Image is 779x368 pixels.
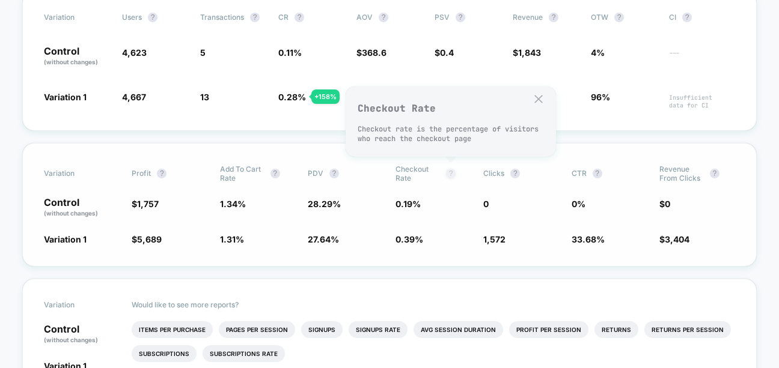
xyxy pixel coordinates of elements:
[220,234,244,244] span: 1.31 %
[414,321,503,338] li: Avg Session Duration
[278,47,302,58] span: 0.11 %
[278,92,306,102] span: 0.28 %
[132,300,735,309] p: Would like to see more reports?
[137,199,159,209] span: 1,757
[396,199,421,209] span: 0.19 %
[456,13,465,22] button: ?
[44,300,110,309] span: Variation
[44,58,98,65] span: (without changes)
[572,169,587,178] span: CTR
[308,199,341,209] span: 28.29 %
[311,89,340,104] div: + 158 %
[518,47,541,58] span: 1,843
[220,164,264,182] span: Add To Cart Rate
[659,234,689,244] span: $
[435,13,450,22] span: PSV
[200,13,244,22] span: Transactions
[200,47,206,58] span: 5
[572,234,605,244] span: 33.68 %
[122,47,147,58] span: 4,623
[362,47,386,58] span: 368.6
[614,13,624,22] button: ?
[594,321,638,338] li: Returns
[549,13,558,22] button: ?
[44,92,87,102] span: Variation 1
[591,47,605,58] span: 4%
[44,210,98,217] span: (without changes)
[200,92,209,102] span: 13
[44,336,98,343] span: (without changes)
[44,234,87,244] span: Variation 1
[219,321,295,338] li: Pages Per Session
[44,324,120,345] p: Control
[440,47,454,58] span: 0.4
[132,169,151,178] span: Profit
[510,169,520,178] button: ?
[308,234,339,244] span: 27.64 %
[44,13,110,22] span: Variation
[220,199,246,209] span: 1.34 %
[669,13,735,22] span: CI
[659,199,670,209] span: $
[659,164,704,182] span: Revenue From Clicks
[132,234,162,244] span: $
[329,169,339,178] button: ?
[308,169,323,178] span: PDV
[572,199,585,209] span: 0 %
[44,164,110,182] span: Variation
[591,92,610,102] span: 96%
[665,199,670,209] span: 0
[593,169,602,178] button: ?
[669,49,735,67] span: ---
[435,47,454,58] span: $
[250,13,260,22] button: ?
[122,13,142,22] span: users
[591,13,657,22] span: OTW
[358,124,544,143] p: Checkout rate is the percentage of visitors who reach the checkout page
[203,345,285,362] li: Subscriptions Rate
[44,46,110,67] p: Control
[396,234,423,244] span: 0.39 %
[509,321,588,338] li: Profit Per Session
[513,13,543,22] span: Revenue
[301,321,343,338] li: Signups
[483,199,489,209] span: 0
[513,47,541,58] span: $
[379,13,388,22] button: ?
[132,199,159,209] span: $
[665,234,689,244] span: 3,404
[396,164,440,182] span: Checkout Rate
[270,169,280,178] button: ?
[356,47,386,58] span: $
[356,13,373,22] span: AOV
[132,345,197,362] li: Subscriptions
[44,198,120,218] p: Control
[358,102,544,115] p: Checkout Rate
[710,169,719,178] button: ?
[483,234,506,244] span: 1,572
[157,169,166,178] button: ?
[483,169,504,178] span: Clicks
[669,94,735,109] span: Insufficient data for CI
[132,321,213,338] li: Items Per Purchase
[148,13,157,22] button: ?
[644,321,731,338] li: Returns Per Session
[278,13,289,22] span: CR
[682,13,692,22] button: ?
[137,234,162,244] span: 5,689
[122,92,146,102] span: 4,667
[446,169,456,178] button: ?
[295,13,304,22] button: ?
[349,321,408,338] li: Signups Rate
